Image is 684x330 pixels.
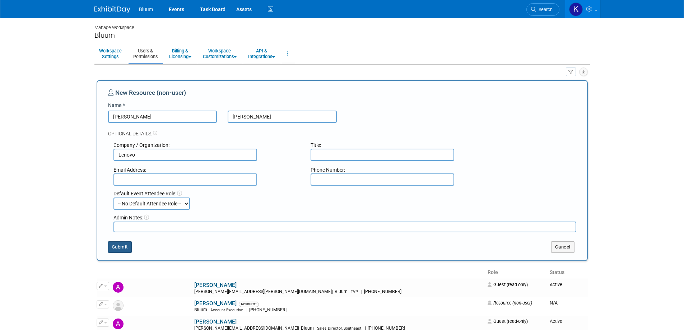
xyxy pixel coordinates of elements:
span: | [361,289,362,294]
div: [PERSON_NAME][EMAIL_ADDRESS][PERSON_NAME][DOMAIN_NAME] [194,289,483,295]
img: Aaron Cole [113,282,124,293]
div: Admin Notes: [113,214,576,221]
a: WorkspaceSettings [94,45,126,62]
a: Search [526,3,559,16]
span: | [332,289,333,294]
div: Email Address: [113,166,300,173]
span: TVP [351,289,358,294]
span: Bluum [333,289,350,294]
div: Default Event Attendee Role: [113,190,576,197]
input: First Name [108,111,217,123]
span: | [246,307,247,312]
a: [PERSON_NAME] [194,300,237,307]
span: Active [550,282,562,287]
span: Guest (read-only) [488,319,528,324]
div: Bluum [94,31,590,40]
input: Last Name [228,111,337,123]
th: Status [547,266,587,279]
label: Name * [108,102,125,109]
div: Company / Organization: [113,141,300,149]
a: [PERSON_NAME] [194,319,237,325]
a: API &Integrations [243,45,280,62]
span: [PHONE_NUMBER] [362,289,404,294]
span: Active [550,319,562,324]
span: Guest (read-only) [488,282,528,287]
a: Users &Permissions [129,45,162,62]
div: Title: [311,141,497,149]
span: [PHONE_NUMBER] [247,307,289,312]
div: Manage Workspace [94,18,590,31]
span: Bluum [194,307,209,312]
span: Resource (non-user) [488,300,532,306]
button: Cancel [551,241,574,253]
img: ExhibitDay [94,6,130,13]
img: Kellie Noller [569,3,583,16]
div: New Resource (non-user) [108,88,576,102]
a: [PERSON_NAME] [194,282,237,288]
div: Phone Number: [311,166,497,173]
div: Optional Details: [108,123,576,137]
a: WorkspaceCustomizations [198,45,241,62]
img: Resource [113,300,124,311]
span: Account Executive [210,308,243,312]
a: Billing &Licensing [164,45,196,62]
th: Role [485,266,547,279]
span: Search [536,7,553,12]
span: N/A [550,300,558,306]
button: Submit [108,241,132,253]
img: Alan Sherbourne [113,319,124,329]
span: Bluum [139,6,153,12]
span: Resource [239,302,259,307]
